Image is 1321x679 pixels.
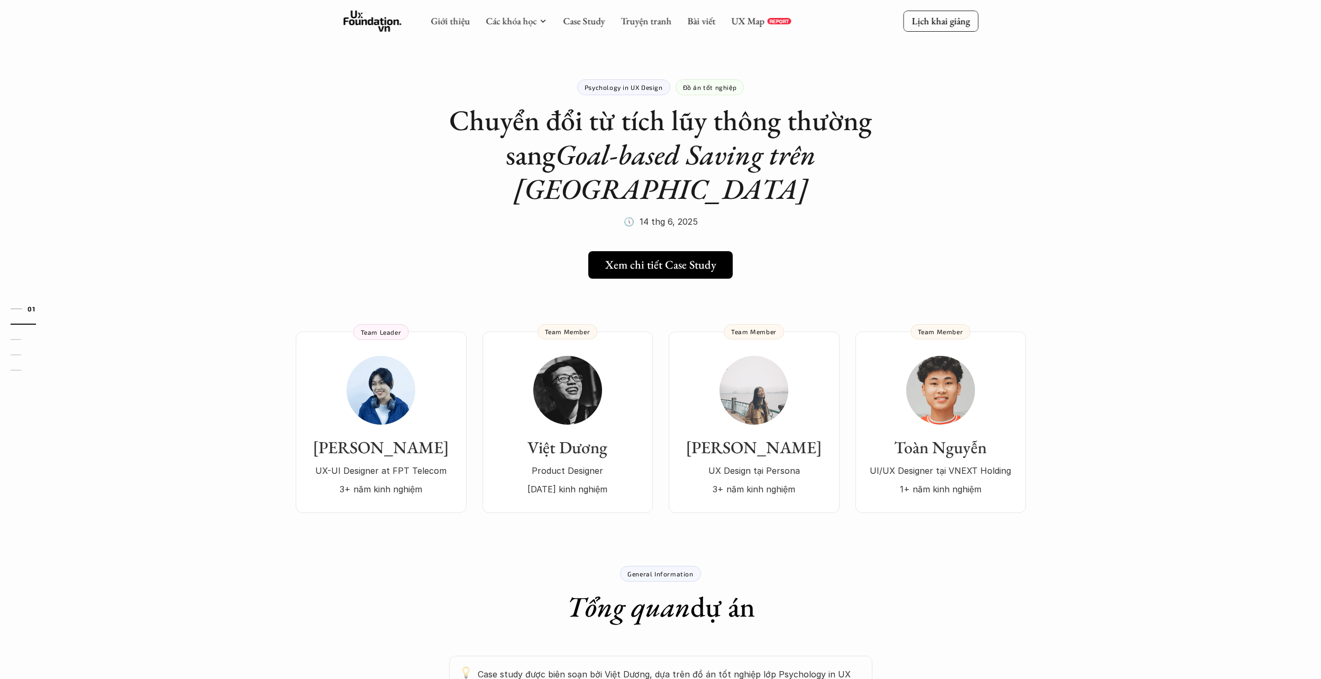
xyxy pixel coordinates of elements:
p: 🕔 14 thg 6, 2025 [624,214,698,230]
p: Product Designer [493,463,642,479]
p: Psychology in UX Design [585,84,663,91]
h3: [PERSON_NAME] [679,437,829,457]
a: Bài viết [687,15,715,27]
a: [PERSON_NAME]UX Design tại Persona3+ năm kinh nghiệmTeam Member [669,332,840,513]
h5: Xem chi tiết Case Study [605,258,716,272]
p: General Information [627,570,693,577]
a: Xem chi tiết Case Study [588,251,733,279]
a: Giới thiệu [431,15,470,27]
p: Team Member [918,328,963,335]
h3: [PERSON_NAME] [306,437,456,457]
p: 3+ năm kinh nghiệm [306,481,456,497]
p: UX Design tại Persona [679,463,829,479]
a: 01 [11,302,61,315]
p: 1+ năm kinh nghiệm [866,481,1015,497]
p: Team Member [731,328,777,335]
h1: dự án [567,590,755,624]
h3: Việt Dương [493,437,642,457]
p: UX-UI Designer at FPT Telecom [306,463,456,479]
p: Lịch khai giảng [912,15,970,27]
h3: Toàn Nguyễn [866,437,1015,457]
em: Goal-based Saving trên [GEOGRAPHIC_DATA] [514,136,822,207]
p: Team Leader [361,328,402,336]
p: UI/UX Designer tại VNEXT Holding [866,463,1015,479]
a: Các khóa học [486,15,536,27]
a: REPORT [767,18,791,24]
p: 3+ năm kinh nghiệm [679,481,829,497]
p: Team Member [545,328,590,335]
a: UX Map [731,15,764,27]
a: Lịch khai giảng [903,11,978,31]
a: Case Study [563,15,605,27]
em: Tổng quan [567,588,690,625]
a: Việt DươngProduct Designer[DATE] kinh nghiệmTeam Member [482,332,653,513]
strong: 01 [28,305,35,313]
a: Toàn NguyễnUI/UX Designer tại VNEXT Holding1+ năm kinh nghiệmTeam Member [855,332,1026,513]
p: [DATE] kinh nghiệm [493,481,642,497]
a: [PERSON_NAME]UX-UI Designer at FPT Telecom3+ năm kinh nghiệmTeam Leader [296,332,467,513]
a: Truyện tranh [621,15,671,27]
h1: Chuyển đổi từ tích lũy thông thường sang [449,103,872,206]
p: Đồ án tốt nghiệp [683,84,737,91]
p: REPORT [769,18,789,24]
